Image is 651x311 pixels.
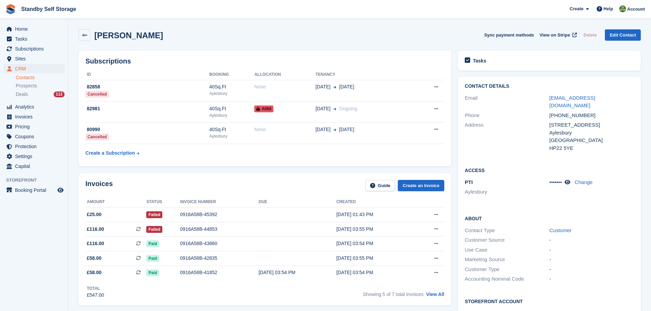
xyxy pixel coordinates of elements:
[605,29,641,41] a: Edit Contact
[465,298,634,305] h2: Storefront Account
[3,185,65,195] a: menu
[3,161,65,171] a: menu
[581,29,599,41] button: Delete
[259,269,337,276] div: [DATE] 03:54 PM
[465,167,634,173] h2: Access
[146,255,159,262] span: Paid
[3,24,65,34] a: menu
[550,129,634,137] div: Aylesbury
[465,215,634,222] h2: About
[3,112,65,122] a: menu
[54,91,65,97] div: 113
[465,227,549,235] div: Contact Type
[3,122,65,131] a: menu
[16,91,65,98] a: Deals 113
[87,292,104,299] div: £547.00
[209,133,255,139] div: Aylesbury
[209,69,255,80] th: Booking
[209,126,255,133] div: 40Sq.Ft
[87,255,101,262] span: £58.00
[365,180,395,191] a: Guide
[3,102,65,112] a: menu
[3,152,65,161] a: menu
[465,275,549,283] div: Accounting Nominal Code
[550,246,634,254] div: -
[3,44,65,54] a: menu
[87,285,104,292] div: Total
[180,226,259,233] div: 0916A58B-44853
[15,185,56,195] span: Booking Portal
[619,5,626,12] img: Steve Hambridge
[398,180,444,191] a: Create an Invoice
[3,132,65,141] a: menu
[484,29,534,41] button: Sync payment methods
[465,84,634,89] h2: Contact Details
[3,34,65,44] a: menu
[339,106,357,111] span: Ongoing
[85,180,113,191] h2: Invoices
[550,112,634,119] div: [PHONE_NUMBER]
[550,95,595,109] a: [EMAIL_ADDRESS][DOMAIN_NAME]
[603,5,613,12] span: Help
[15,142,56,151] span: Protection
[570,5,583,12] span: Create
[465,188,549,196] li: Aylesbury
[363,292,423,297] span: Showing 5 of 7 total invoices
[85,83,209,90] div: 82858
[254,126,315,133] div: None
[426,292,444,297] a: View All
[85,147,139,159] a: Create a Subscription
[18,3,79,15] a: Standby Self Storage
[16,91,28,98] span: Deals
[339,83,354,90] span: [DATE]
[315,105,330,112] span: [DATE]
[336,255,414,262] div: [DATE] 03:55 PM
[146,211,162,218] span: Failed
[550,179,562,185] span: •••••••
[473,58,486,64] h2: Tasks
[146,226,162,233] span: Failed
[209,83,255,90] div: 40Sq.Ft
[3,54,65,63] a: menu
[146,269,159,276] span: Paid
[15,161,56,171] span: Capital
[465,266,549,273] div: Customer Type
[146,197,180,208] th: Status
[336,197,414,208] th: Created
[87,240,104,247] span: £116.00
[15,44,56,54] span: Subscriptions
[209,105,255,112] div: 40Sq.Ft
[550,227,572,233] a: Customer
[336,226,414,233] div: [DATE] 03:55 PM
[336,269,414,276] div: [DATE] 03:54 PM
[87,269,101,276] span: £58.00
[16,74,65,81] a: Contacts
[465,121,549,152] div: Address
[540,32,570,39] span: View on Stripe
[85,91,109,98] div: Cancelled
[3,64,65,73] a: menu
[94,31,163,40] h2: [PERSON_NAME]
[550,256,634,264] div: -
[315,69,411,80] th: Tenancy
[315,83,330,90] span: [DATE]
[15,132,56,141] span: Coupons
[254,83,315,90] div: None
[85,150,135,157] div: Create a Subscription
[209,90,255,97] div: Aylesbury
[627,6,645,13] span: Account
[315,126,330,133] span: [DATE]
[550,275,634,283] div: -
[180,240,259,247] div: 0916A58B-43860
[336,240,414,247] div: [DATE] 03:54 PM
[465,112,549,119] div: Phone
[180,211,259,218] div: 0916A58B-45392
[254,69,315,80] th: Allocation
[87,211,101,218] span: £25.00
[575,179,593,185] a: Change
[209,112,255,118] div: Aylesbury
[85,69,209,80] th: ID
[15,54,56,63] span: Sites
[87,226,104,233] span: £116.00
[180,269,259,276] div: 0916A58B-41852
